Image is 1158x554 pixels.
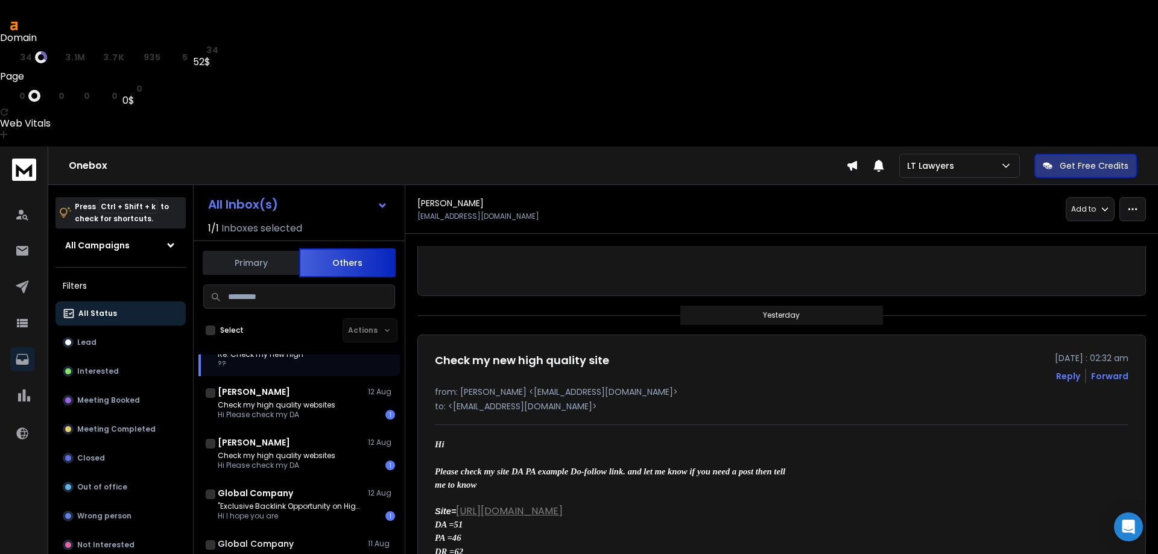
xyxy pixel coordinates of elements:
a: rd935 [129,52,161,62]
div: Forward [1091,370,1128,382]
div: 1 [385,461,395,470]
h1: Global Company [218,538,294,550]
h1: All Inbox(s) [208,198,278,210]
button: Meeting Completed [55,417,186,441]
p: "Exclusive Backlink Opportunity on High-Authority [218,502,362,511]
button: Primary [203,250,299,276]
button: Lead [55,330,186,354]
button: Others [299,248,396,277]
span: st [122,84,133,93]
h1: [PERSON_NAME] [218,436,290,449]
a: rp0 [45,91,65,101]
p: 12 Aug [368,488,395,498]
span: 0 [84,91,90,101]
p: Hi Please check my DA [218,461,335,470]
a: ar3.1M [52,52,86,62]
button: Meeting Booked [55,388,186,412]
p: Not Interested [77,540,134,550]
button: Out of office [55,475,186,499]
p: [EMAIL_ADDRESS][DOMAIN_NAME] [417,212,539,221]
a: rd0 [69,91,90,101]
span: dr [6,52,17,62]
p: ?? [218,359,303,369]
a: kw0 [95,91,118,101]
div: 52$ [193,55,219,69]
span: 34 [206,45,218,55]
p: Get Free Credits [1060,160,1128,172]
span: 5 [182,52,188,62]
span: ur [6,91,17,101]
button: Closed [55,446,186,470]
span: ar [52,52,63,62]
span: kw [166,52,180,62]
span: 1 / 1 [208,221,219,236]
span: rp [90,52,101,62]
p: 12 Aug [368,438,395,447]
button: All Inbox(s) [198,192,397,216]
button: Reply [1056,370,1080,382]
b: Hi [435,439,444,449]
p: Press to check for shortcuts. [75,201,169,225]
b: PA =46 [435,533,461,543]
p: Closed [77,453,105,463]
button: Interested [55,359,186,383]
h1: All Campaigns [65,239,130,251]
span: 0 [59,91,65,101]
button: All Status [55,301,186,326]
h1: [PERSON_NAME] [218,386,290,398]
p: Hi Please check my DA [218,410,335,420]
p: 12 Aug [368,387,395,397]
span: kw [95,91,109,101]
span: rd [129,52,141,62]
div: 0$ [122,93,142,108]
a: st0 [122,84,142,93]
span: 3.7K [103,52,124,62]
p: Lead [77,338,96,347]
p: Hi I hope you are [218,511,362,521]
p: [DATE] : 02:32 am [1055,352,1128,364]
p: Re: Check my new high [218,350,303,359]
h3: Filters [55,277,186,294]
a: dr34 [6,51,47,63]
p: Yesterday [763,310,800,320]
p: from: [PERSON_NAME] <[EMAIL_ADDRESS][DOMAIN_NAME]> [435,386,1128,398]
h1: [PERSON_NAME] [417,197,484,209]
button: All Campaigns [55,233,186,257]
a: st34 [193,45,219,55]
p: Check my high quality websites [218,400,335,410]
p: Add to [1071,204,1096,214]
span: 34 [20,52,32,62]
span: 935 [144,52,161,62]
h1: Check my new high quality site [435,352,609,369]
a: rp3.7K [90,52,124,62]
p: Check my high quality websites [218,451,335,461]
div: 1 [385,410,395,420]
button: Wrong person [55,504,186,528]
a: [URL][DOMAIN_NAME] [456,504,563,518]
span: 0 [136,84,143,93]
div: Open Intercom Messenger [1114,512,1143,541]
p: LT Lawyers [907,160,959,172]
h1: Onebox [69,159,846,173]
span: rp [45,91,55,101]
p: Meeting Completed [77,424,156,434]
b: Please check my site DA PA example Do-follow link. and let me know if you need a post then tell m... [435,467,788,489]
span: rd [69,91,81,101]
span: 3.1M [65,52,86,62]
span: Ctrl + Shift + k [99,200,157,213]
span: 0 [112,91,118,101]
p: All Status [78,309,117,318]
b: Site= [435,506,456,516]
span: 0 [19,91,26,101]
h1: Global Company [218,487,293,499]
p: 11 Aug [368,539,395,549]
p: Wrong person [77,511,131,521]
p: Interested [77,367,119,376]
img: logo [12,159,36,181]
a: ur0 [6,90,40,102]
h3: Inboxes selected [221,221,302,236]
a: kw5 [166,52,188,62]
button: Get Free Credits [1034,154,1137,178]
span: st [193,45,204,55]
p: Meeting Booked [77,395,140,405]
